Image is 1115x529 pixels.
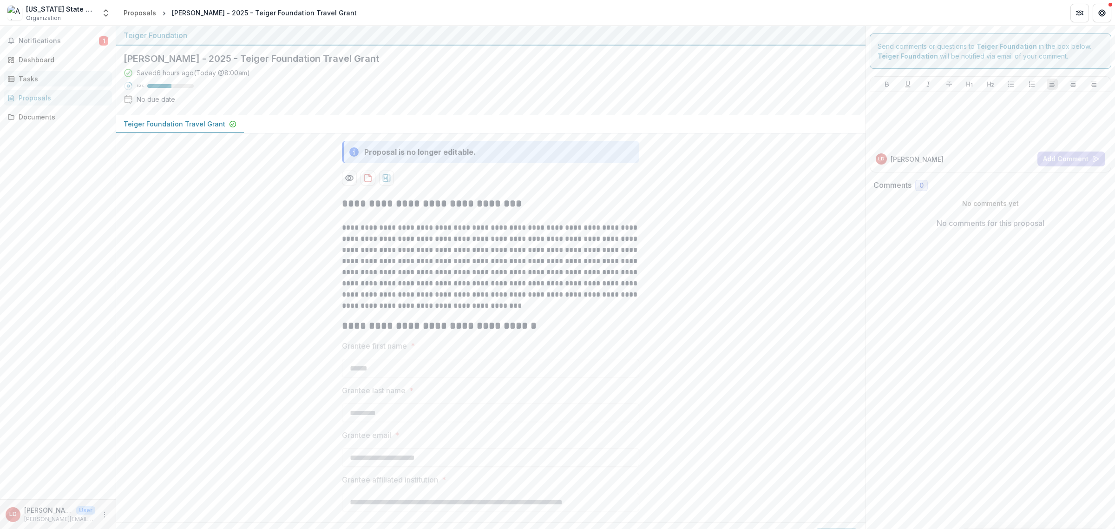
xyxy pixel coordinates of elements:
[878,52,938,60] strong: Teiger Foundation
[9,511,17,517] div: Lizabeth Dion
[4,33,112,48] button: Notifications1
[19,74,105,84] div: Tasks
[364,146,476,158] div: Proposal is no longer editable.
[99,36,108,46] span: 1
[923,79,934,90] button: Italicize
[919,182,924,190] span: 0
[891,154,944,164] p: [PERSON_NAME]
[26,14,61,22] span: Organization
[137,94,175,104] div: No due date
[4,109,112,125] a: Documents
[902,79,913,90] button: Underline
[19,55,105,65] div: Dashboard
[873,198,1108,208] p: No comments yet
[76,506,95,515] p: User
[4,90,112,106] a: Proposals
[1026,79,1037,90] button: Ordered List
[19,112,105,122] div: Documents
[99,509,110,520] button: More
[99,4,112,22] button: Open entity switcher
[361,171,375,185] button: download-proposal
[120,6,361,20] nav: breadcrumb
[937,218,1044,229] p: No comments for this proposal
[19,93,105,103] div: Proposals
[137,83,144,89] p: 52 %
[342,171,357,185] button: Preview d85e8135-e6ff-48dc-a5fc-0bdf4d5d7c46-0.pdf
[379,171,394,185] button: download-proposal
[1088,79,1099,90] button: Align Right
[124,53,843,64] h2: [PERSON_NAME] - 2025 - Teiger Foundation Travel Grant
[1068,79,1079,90] button: Align Center
[881,79,892,90] button: Bold
[1093,4,1111,22] button: Get Help
[7,6,22,20] img: Arizona State University Foundation for A New American University for ASU Art Museum
[26,4,96,14] div: [US_STATE] State University Foundation for A [GEOGRAPHIC_DATA] for [GEOGRAPHIC_DATA]
[873,181,912,190] h2: Comments
[964,79,975,90] button: Heading 1
[342,474,438,485] p: Grantee affiliated institution
[1037,152,1105,166] button: Add Comment
[977,42,1037,50] strong: Teiger Foundation
[24,505,72,515] p: [PERSON_NAME]
[137,68,250,78] div: Saved 6 hours ago ( Today @ 8:00am )
[342,340,407,351] p: Grantee first name
[124,30,858,41] div: Teiger Foundation
[944,79,955,90] button: Strike
[120,6,160,20] a: Proposals
[124,8,156,18] div: Proposals
[172,8,357,18] div: [PERSON_NAME] - 2025 - Teiger Foundation Travel Grant
[124,119,225,129] p: Teiger Foundation Travel Grant
[24,515,95,523] p: [PERSON_NAME][EMAIL_ADDRESS][DOMAIN_NAME]
[985,79,996,90] button: Heading 2
[342,385,406,396] p: Grantee last name
[4,71,112,86] a: Tasks
[870,33,1112,69] div: Send comments or questions to in the box below. will be notified via email of your comment.
[1070,4,1089,22] button: Partners
[1005,79,1017,90] button: Bullet List
[1047,79,1058,90] button: Align Left
[4,52,112,67] a: Dashboard
[19,37,99,45] span: Notifications
[342,430,391,441] p: Grantee email
[878,157,884,161] div: Lizabeth Dion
